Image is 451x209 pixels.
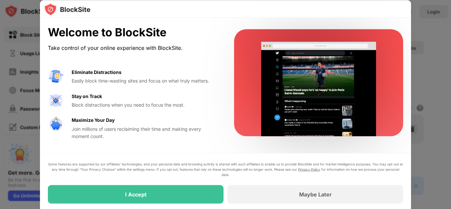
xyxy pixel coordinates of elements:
[44,3,90,16] img: logo-blocksite.svg
[48,26,218,39] div: Welcome to BlockSite
[48,161,403,177] div: Some features are supported by our affiliates’ technologies, and your personal data and browsing ...
[72,68,121,76] div: Eliminate Distractions
[48,117,64,132] img: value-safe-time.svg
[48,68,64,84] img: value-avoid-distractions.svg
[48,92,64,108] img: value-focus.svg
[125,191,147,197] div: I Accept
[72,77,218,85] div: Easily block time-wasting sites and focus on what truly matters.
[299,191,332,197] div: Maybe Later
[298,167,320,171] a: Privacy Policy
[72,101,218,108] div: Block distractions when you need to focus the most.
[72,117,115,124] div: Maximize Your Day
[72,125,218,140] div: Join millions of users reclaiming their time and making every moment count.
[48,43,218,52] div: Take control of your online experience with BlockSite.
[72,92,102,100] div: Stay on Track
